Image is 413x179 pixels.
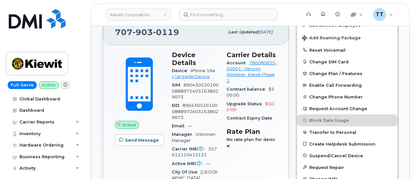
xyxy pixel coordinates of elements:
[309,83,362,88] span: Enable Call Forwarding
[172,68,191,73] span: Device
[172,132,195,137] span: Manager
[188,123,192,128] span: —
[227,101,274,112] span: $500.00
[227,60,277,83] a: 786080835-00001 - Verizon Wireless - Kiewit Phase 2
[227,128,277,135] h3: Rate Plan
[227,116,276,121] span: Contract Expiry Date
[227,87,268,92] span: Contract balance
[172,103,218,120] span: 89043052010008889724031638029073
[297,31,397,44] button: Add Roaming Package
[297,44,397,56] button: Reset Voicemail
[115,134,164,146] button: Send Message
[172,170,201,174] span: City Of Use
[191,68,215,73] span: iPhone 16e
[172,161,206,166] span: Active IMEI
[297,79,397,91] button: Enable Call Forwarding
[206,161,210,166] span: —
[172,83,218,99] span: 89043052010008889724031638029073
[153,27,179,37] span: 0119
[297,161,397,173] button: Request Repair
[115,27,179,37] span: 707
[376,11,383,19] span: TT
[227,60,249,65] span: Account
[172,51,219,67] h3: Device Details
[227,51,277,59] h3: Carrier Details
[122,122,136,128] span: Active
[227,101,265,106] span: Upgrade Status
[369,8,397,21] div: Travis Tedesco
[297,126,397,138] button: Transfer to Personal
[172,132,215,143] span: Unknown Manager
[172,103,183,108] span: EID
[297,150,397,161] button: Suspend/Cancel Device
[385,151,408,174] iframe: Messenger Launcher
[172,83,183,87] span: SIM
[227,137,275,148] span: No rate plan for device
[106,9,171,20] a: Kiewit Corporation
[258,30,273,34] span: [DATE]
[297,114,397,126] button: Block Data Usage
[297,103,397,114] button: Request Account Change
[172,74,210,79] a: + Upgrade Device
[179,9,277,20] input: Find something...
[302,35,361,42] span: Add Roaming Package
[297,138,397,150] a: Create Helpdesk Submission
[125,137,159,143] span: Send Message
[309,71,362,76] span: Change Plan / Features
[228,30,258,34] span: Last updated
[297,91,397,103] button: Change Phone Number
[309,153,363,158] span: Suspend/Cancel Device
[346,8,367,21] div: Quicklinks
[297,68,397,79] button: Change Plan / Features
[297,56,397,68] button: Change SIM Card
[133,27,153,37] span: 903
[172,123,188,128] span: Email
[172,147,208,151] span: Carrier IMEI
